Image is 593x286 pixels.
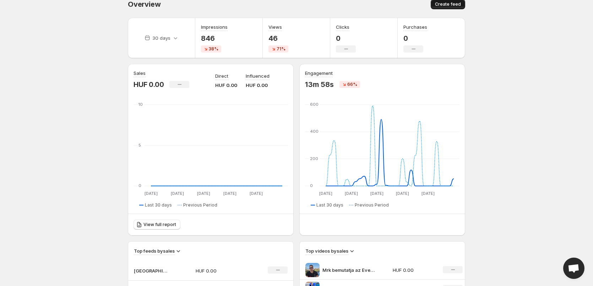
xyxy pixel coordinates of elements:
[355,202,389,208] span: Previous Period
[152,34,170,42] p: 30 days
[201,34,228,43] p: 846
[322,266,376,274] p: Mrk bemutatja az Evergreen kivitelezt s a csods Deja Blue projektet
[134,220,180,230] a: View full report
[370,191,383,196] text: [DATE]
[134,70,146,77] h3: Sales
[201,23,228,31] h3: Impressions
[305,80,334,89] p: 13m 58s
[246,82,270,89] p: HUF 0.00
[268,34,288,43] p: 46
[563,258,584,279] div: Open chat
[305,263,320,277] img: Mrk bemutatja az Evergreen kivitelezt s a csods Deja Blue projektet
[197,191,210,196] text: [DATE]
[305,70,333,77] h3: Engagement
[393,266,435,274] p: HUF 0.00
[215,72,228,79] p: Direct
[145,202,172,208] span: Last 30 days
[277,46,285,52] span: 71%
[268,23,282,31] h3: Views
[138,143,141,148] text: 5
[134,80,164,89] p: HUF 0.00
[345,191,358,196] text: [DATE]
[196,267,246,274] p: HUF 0.00
[171,191,184,196] text: [DATE]
[336,34,356,43] p: 0
[250,191,263,196] text: [DATE]
[435,1,461,7] span: Create feed
[145,191,158,196] text: [DATE]
[138,183,141,188] text: 0
[316,202,343,208] span: Last 30 days
[209,46,218,52] span: 38%
[421,191,435,196] text: [DATE]
[347,82,357,87] span: 66%
[143,222,176,227] span: View full report
[215,82,237,89] p: HUF 0.00
[183,202,217,208] span: Previous Period
[319,191,332,196] text: [DATE]
[396,191,409,196] text: [DATE]
[310,129,319,134] text: 400
[134,267,169,274] p: [GEOGRAPHIC_DATA]
[310,183,313,188] text: 0
[403,23,427,31] h3: Purchases
[336,23,349,31] h3: Clicks
[310,156,318,161] text: 200
[223,191,236,196] text: [DATE]
[138,102,143,107] text: 10
[305,247,348,254] h3: Top videos by sales
[134,247,175,254] h3: Top feeds by sales
[403,34,427,43] p: 0
[246,72,270,79] p: Influenced
[310,102,319,107] text: 600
